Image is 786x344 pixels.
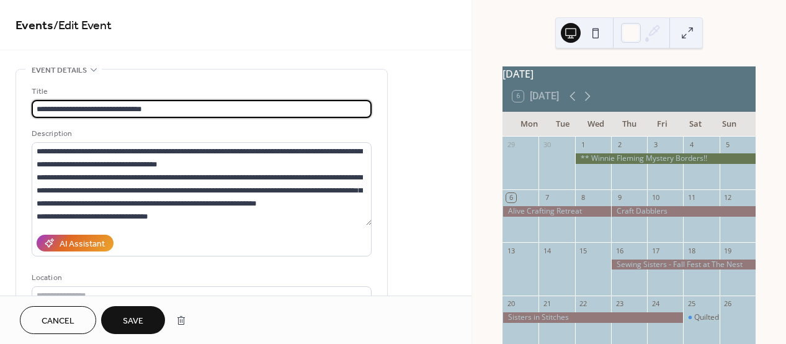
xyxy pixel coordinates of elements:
[723,246,733,255] div: 19
[53,14,112,38] span: / Edit Event
[546,112,579,137] div: Tue
[679,112,713,137] div: Sat
[37,235,114,251] button: AI Assistant
[651,140,660,150] div: 3
[579,140,588,150] div: 1
[60,238,105,251] div: AI Assistant
[651,193,660,202] div: 10
[20,306,96,334] button: Cancel
[42,315,74,328] span: Cancel
[683,312,719,323] div: Quilted Jacket Class - Lunch Included
[506,299,516,309] div: 20
[542,246,552,255] div: 14
[651,246,660,255] div: 17
[579,193,588,202] div: 8
[16,14,53,38] a: Events
[502,206,611,217] div: Alive Crafting Retreat
[687,246,696,255] div: 18
[502,312,683,323] div: Sisters in Stitches
[615,193,624,202] div: 9
[712,112,746,137] div: Sun
[506,246,516,255] div: 13
[542,140,552,150] div: 30
[542,193,552,202] div: 7
[579,299,588,309] div: 22
[579,112,613,137] div: Wed
[502,66,756,81] div: [DATE]
[651,299,660,309] div: 24
[32,271,369,284] div: Location
[611,260,756,270] div: Sewing Sisters - Fall Fest at The Nest
[687,193,696,202] div: 11
[646,112,679,137] div: Fri
[615,246,624,255] div: 16
[611,206,756,217] div: Craft Dabblers
[101,306,165,334] button: Save
[506,140,516,150] div: 29
[542,299,552,309] div: 21
[512,112,546,137] div: Mon
[723,193,733,202] div: 12
[723,140,733,150] div: 5
[687,299,696,309] div: 25
[615,140,624,150] div: 2
[612,112,646,137] div: Thu
[32,85,369,98] div: Title
[32,64,87,77] span: Event details
[723,299,733,309] div: 26
[579,246,588,255] div: 15
[687,140,696,150] div: 4
[615,299,624,309] div: 23
[123,315,143,328] span: Save
[32,127,369,140] div: Description
[506,193,516,202] div: 6
[575,153,756,164] div: ** Winnie Fleming Mystery Borders!!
